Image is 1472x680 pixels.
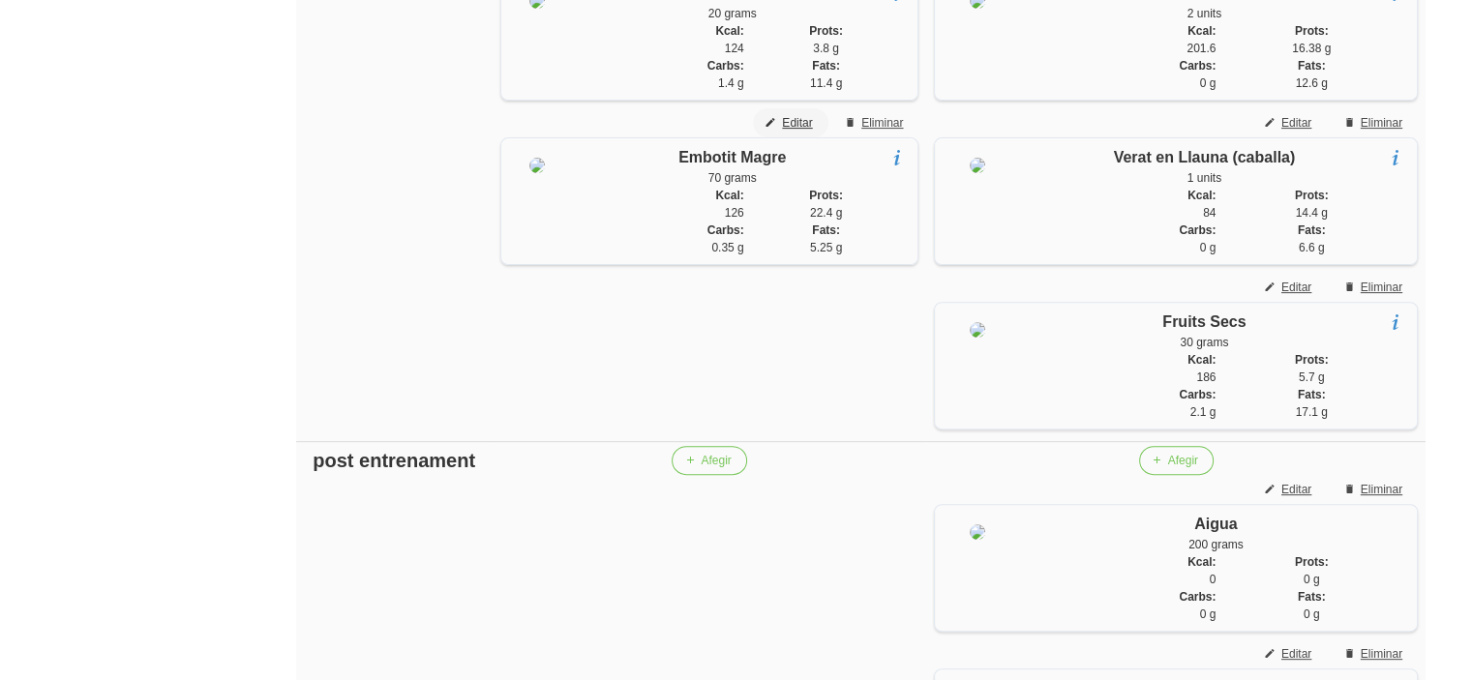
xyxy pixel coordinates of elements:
[725,206,744,220] span: 126
[1295,405,1327,419] span: 17.1 g
[809,189,843,202] strong: Prots:
[1281,279,1311,296] span: Editar
[708,171,757,185] span: 70 grams
[711,241,743,254] span: 0.35 g
[1200,607,1217,621] span: 0 g
[810,76,842,90] span: 11.4 g
[1295,206,1327,220] span: 14.4 g
[1114,149,1296,165] span: Verat en Llauna (caballa)
[1200,241,1217,254] span: 0 g
[1361,481,1402,498] span: Eliminar
[1194,516,1237,532] span: Aigua
[1361,114,1402,132] span: Eliminar
[970,322,985,338] img: 8ea60705-12ae-42e8-83e1-4ba62b1261d5%2Ffoods%2F63453-fruits-secs-jpg.jpg
[529,158,545,173] img: 8ea60705-12ae-42e8-83e1-4ba62b1261d5%2Ffoods%2F11072-pernil-i-llom-jpg.jpg
[1187,171,1221,185] span: 1 units
[1332,639,1418,668] button: Eliminar
[1196,370,1216,384] span: 186
[1187,189,1216,202] strong: Kcal:
[1203,206,1216,220] span: 84
[970,158,985,173] img: 8ea60705-12ae-42e8-83e1-4ba62b1261d5%2Ffoods%2F58016-caballa-transparente-png.png
[1210,573,1217,586] span: 0
[1180,336,1228,349] span: 30 grams
[1298,388,1326,401] strong: Fats:
[1281,114,1311,132] span: Editar
[810,241,842,254] span: 5.25 g
[1179,590,1216,604] strong: Carbs:
[1332,475,1418,504] button: Eliminar
[672,446,746,475] button: Afegir
[1295,189,1329,202] strong: Prots:
[1162,313,1246,330] span: Fruits Secs
[1252,108,1327,137] button: Editar
[1168,452,1198,469] span: Afegir
[1281,645,1311,663] span: Editar
[1304,607,1320,621] span: 0 g
[1187,353,1216,367] strong: Kcal:
[1332,108,1418,137] button: Eliminar
[1190,405,1217,419] span: 2.1 g
[1292,42,1331,55] span: 16.38 g
[753,108,827,137] button: Editar
[810,206,842,220] span: 22.4 g
[1295,353,1329,367] strong: Prots:
[715,24,743,38] strong: Kcal:
[725,42,744,55] span: 124
[1179,388,1216,401] strong: Carbs:
[1304,573,1320,586] span: 0 g
[809,24,843,38] strong: Prots:
[304,446,485,475] div: post entrenament
[708,7,757,20] span: 20 grams
[861,114,903,132] span: Eliminar
[707,59,744,73] strong: Carbs:
[782,114,812,132] span: Editar
[1281,481,1311,498] span: Editar
[970,524,985,540] img: 8ea60705-12ae-42e8-83e1-4ba62b1261d5%2Ffoods%2F55668-download-12-jpeg.jpeg
[1139,446,1214,475] button: Afegir
[707,223,744,237] strong: Carbs:
[718,76,744,90] span: 1.4 g
[812,59,840,73] strong: Fats:
[1299,370,1325,384] span: 5.7 g
[1252,639,1327,668] button: Editar
[1252,273,1327,302] button: Editar
[1361,279,1402,296] span: Eliminar
[1298,590,1326,604] strong: Fats:
[1361,645,1402,663] span: Eliminar
[1187,555,1216,569] strong: Kcal:
[1200,76,1217,90] span: 0 g
[1332,273,1418,302] button: Eliminar
[701,452,731,469] span: Afegir
[1187,42,1216,55] span: 201.6
[1187,24,1216,38] strong: Kcal:
[812,223,840,237] strong: Fats:
[678,149,786,165] span: Embotit Magre
[813,42,839,55] span: 3.8 g
[832,108,918,137] button: Eliminar
[1295,76,1327,90] span: 12.6 g
[1295,24,1329,38] strong: Prots:
[715,189,743,202] strong: Kcal:
[1298,59,1326,73] strong: Fats:
[1252,475,1327,504] button: Editar
[1299,241,1325,254] span: 6.6 g
[1298,223,1326,237] strong: Fats:
[1188,538,1244,551] span: 200 grams
[1295,555,1329,569] strong: Prots:
[1179,223,1216,237] strong: Carbs:
[1179,59,1216,73] strong: Carbs:
[1187,7,1221,20] span: 2 units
